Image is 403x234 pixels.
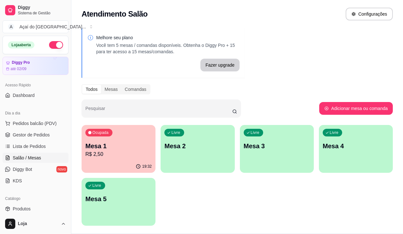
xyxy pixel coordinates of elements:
[142,164,152,169] p: 19:32
[171,130,180,135] p: Livre
[3,20,68,33] button: Select a team
[3,164,68,174] a: Diggy Botnovo
[13,155,41,161] span: Salão / Mesas
[13,166,32,172] span: Diggy Bot
[85,142,152,150] p: Mesa 1
[13,206,31,212] span: Produtos
[85,194,152,203] p: Mesa 5
[8,41,34,48] div: Loja aberta
[251,130,260,135] p: Livre
[319,102,393,115] button: Adicionar mesa ou comanda
[82,178,155,226] button: LivreMesa 5
[85,150,152,158] p: R$ 2,50
[18,5,66,11] span: Diggy
[13,120,57,127] span: Pedidos balcão (PDV)
[3,153,68,163] a: Salão / Mesas
[49,41,63,49] button: Alterar Status
[19,24,86,30] div: Açaí do [GEOGRAPHIC_DATA] ...
[96,34,240,41] p: Melhore seu plano
[244,142,310,150] p: Mesa 3
[200,59,240,71] button: Fazer upgrade
[121,85,150,94] div: Comandas
[3,204,68,214] a: Produtos
[164,142,231,150] p: Mesa 2
[161,125,234,173] button: LivreMesa 2
[11,66,26,71] article: até 02/09
[3,80,68,90] div: Acesso Rápido
[92,183,101,188] p: Livre
[82,125,155,173] button: OcupadaMesa 1R$ 2,5019:32
[346,8,393,20] button: Configurações
[85,108,232,114] input: Pesquisar
[8,24,14,30] span: A
[323,142,389,150] p: Mesa 4
[13,143,46,150] span: Lista de Pedidos
[3,194,68,204] div: Catálogo
[330,130,339,135] p: Livre
[3,118,68,128] button: Pedidos balcão (PDV)
[13,132,50,138] span: Gestor de Pedidos
[3,57,68,75] a: Diggy Proaté 02/09
[3,108,68,118] div: Dia a dia
[3,176,68,186] a: KDS
[18,11,66,16] span: Sistema de Gestão
[13,178,22,184] span: KDS
[82,85,101,94] div: Todos
[13,92,35,99] span: Dashboard
[92,130,109,135] p: Ocupada
[240,125,314,173] button: LivreMesa 3
[3,3,68,18] a: DiggySistema de Gestão
[101,85,121,94] div: Mesas
[18,221,58,227] span: Loja
[3,216,68,231] button: Loja
[82,9,148,19] h2: Atendimento Salão
[96,42,240,55] p: Você tem 5 mesas / comandas disponíveis. Obtenha o Diggy Pro + 15 para ter acesso a 15 mesas/coma...
[12,60,30,65] article: Diggy Pro
[3,141,68,151] a: Lista de Pedidos
[3,90,68,100] a: Dashboard
[3,130,68,140] a: Gestor de Pedidos
[319,125,393,173] button: LivreMesa 4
